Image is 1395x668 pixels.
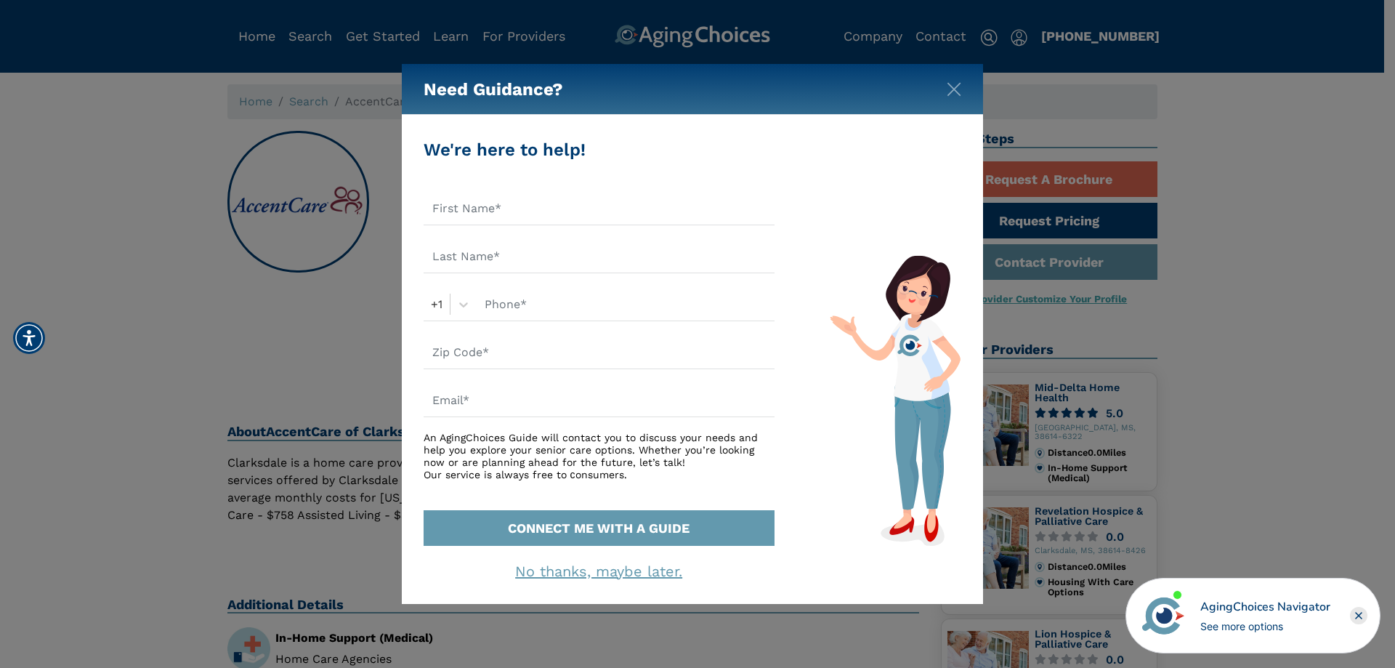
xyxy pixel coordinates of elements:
[424,192,775,225] input: First Name*
[424,432,775,480] div: An AgingChoices Guide will contact you to discuss your needs and help you explore your senior car...
[476,288,775,321] input: Phone*
[1200,619,1330,634] div: See more options
[947,79,961,94] button: Close
[424,336,775,369] input: Zip Code*
[830,255,961,546] img: match-guide-form.svg
[515,563,682,580] a: No thanks, maybe later.
[13,322,45,354] div: Accessibility Menu
[1200,598,1330,616] div: AgingChoices Navigator
[1350,607,1367,624] div: Close
[424,64,563,115] h5: Need Guidance?
[424,137,775,163] div: We're here to help!
[1139,591,1188,640] img: avatar
[424,510,775,546] button: CONNECT ME WITH A GUIDE
[424,240,775,273] input: Last Name*
[424,384,775,417] input: Email*
[947,82,961,97] img: modal-close.svg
